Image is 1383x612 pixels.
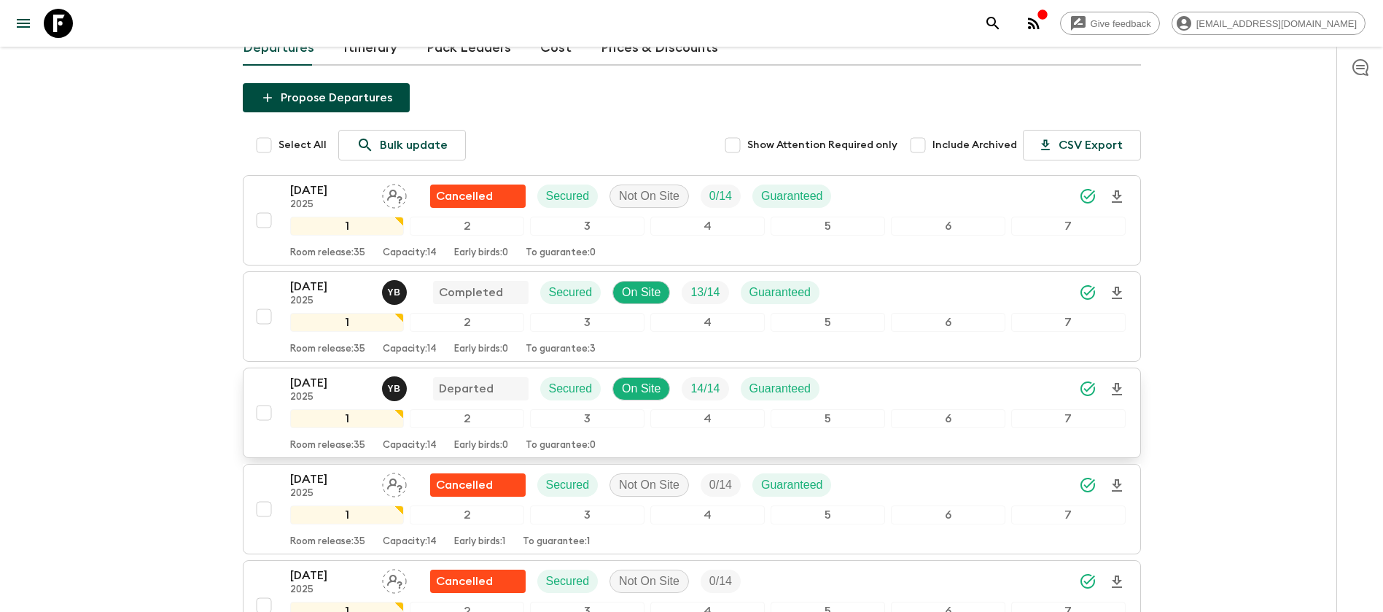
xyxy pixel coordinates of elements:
a: Pack Leaders [426,31,511,66]
span: Assign pack leader [382,188,407,200]
a: Bulk update [338,130,466,160]
svg: Download Onboarding [1108,477,1126,495]
div: 1 [290,313,405,332]
div: On Site [612,281,670,304]
div: 2 [410,313,524,332]
p: Completed [439,284,503,301]
p: [DATE] [290,182,370,199]
div: 1 [290,217,405,236]
p: Not On Site [619,476,679,494]
p: Room release: 35 [290,440,365,452]
p: 2025 [290,295,370,307]
div: 7 [1011,409,1126,428]
button: [DATE]2025Yohan BayonaCompletedSecuredOn SiteTrip FillGuaranteed1234567Room release:35Capacity:14... [243,271,1141,362]
button: [DATE]2025Assign pack leaderFlash Pack cancellationSecuredNot On SiteTrip FillGuaranteed1234567Ro... [243,464,1141,554]
div: 3 [530,506,644,524]
div: 4 [650,409,765,428]
svg: Synced Successfully [1079,187,1096,205]
p: Secured [549,380,593,398]
p: 2025 [290,488,370,500]
p: Guaranteed [761,476,823,494]
div: 4 [650,313,765,332]
p: To guarantee: 0 [526,440,596,452]
div: Flash Pack cancellation [430,473,526,497]
div: [EMAIL_ADDRESS][DOMAIN_NAME] [1172,12,1366,35]
div: Secured [540,281,601,304]
p: Room release: 35 [290,344,365,355]
span: Assign pack leader [382,477,407,489]
span: Yohan Bayona [382,381,410,392]
div: Secured [540,377,601,400]
div: 2 [410,506,524,524]
p: Cancelled [436,476,493,494]
div: 5 [771,409,885,428]
div: 6 [891,313,1005,332]
div: Trip Fill [701,185,741,208]
p: Capacity: 14 [383,536,437,548]
div: Secured [537,570,599,593]
p: Secured [546,573,590,590]
p: To guarantee: 1 [523,536,590,548]
div: 2 [410,217,524,236]
span: Yohan Bayona [382,284,410,296]
p: Early birds: 0 [454,440,508,452]
div: Flash Pack cancellation [430,185,526,208]
div: 5 [771,506,885,524]
button: [DATE]2025Yohan BayonaDepartedSecuredOn SiteTrip FillGuaranteed1234567Room release:35Capacity:14E... [243,368,1141,458]
a: Cost [540,31,572,66]
svg: Download Onboarding [1108,188,1126,206]
p: To guarantee: 0 [526,247,596,259]
button: search adventures [978,9,1008,38]
p: 2025 [290,392,370,403]
div: 6 [891,409,1005,428]
svg: Synced Successfully [1079,476,1096,494]
div: Not On Site [609,570,689,593]
p: Cancelled [436,573,493,590]
p: Capacity: 14 [383,344,437,355]
p: Bulk update [380,136,448,154]
p: Capacity: 14 [383,440,437,452]
div: 4 [650,217,765,236]
div: 3 [530,409,644,428]
svg: Download Onboarding [1108,573,1126,591]
svg: Synced Successfully [1079,573,1096,590]
div: On Site [612,377,670,400]
p: [DATE] [290,567,370,584]
div: 6 [891,506,1005,524]
p: Guaranteed [761,187,823,205]
div: 7 [1011,313,1126,332]
div: Trip Fill [701,473,741,497]
span: Assign pack leader [382,573,407,585]
p: 14 / 14 [690,380,720,398]
div: 7 [1011,506,1126,524]
p: Not On Site [619,187,679,205]
div: 5 [771,217,885,236]
p: Departed [439,380,494,398]
div: Secured [537,473,599,497]
div: 1 [290,409,405,428]
a: Itinerary [343,31,397,66]
p: 0 / 14 [709,187,732,205]
a: Give feedback [1060,12,1160,35]
span: Show Attention Required only [747,138,897,152]
div: 3 [530,313,644,332]
div: Flash Pack cancellation [430,570,526,593]
button: menu [9,9,38,38]
span: Select All [278,138,327,152]
svg: Download Onboarding [1108,381,1126,398]
p: Early birds: 0 [454,247,508,259]
div: 2 [410,409,524,428]
button: Propose Departures [243,83,410,112]
p: On Site [622,380,661,398]
p: To guarantee: 3 [526,344,596,355]
p: Room release: 35 [290,247,365,259]
p: 0 / 14 [709,476,732,494]
p: Secured [549,284,593,301]
p: [DATE] [290,470,370,488]
a: Departures [243,31,314,66]
div: 7 [1011,217,1126,236]
div: 3 [530,217,644,236]
p: Early birds: 1 [454,536,505,548]
p: 0 / 14 [709,573,732,590]
div: Not On Site [609,473,689,497]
